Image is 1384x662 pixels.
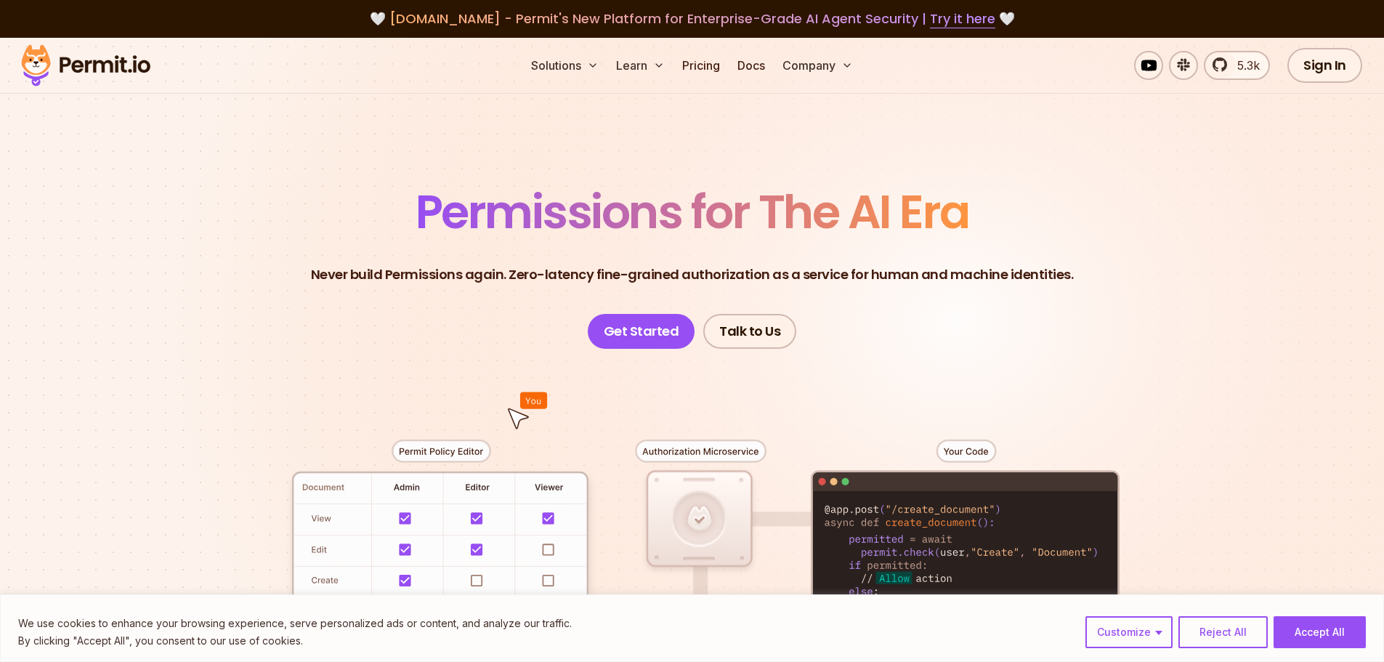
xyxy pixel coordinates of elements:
[588,314,695,349] a: Get Started
[1287,48,1362,83] a: Sign In
[416,179,969,244] span: Permissions for The AI Era
[18,615,572,632] p: We use cookies to enhance your browsing experience, serve personalized ads or content, and analyz...
[610,51,671,80] button: Learn
[732,51,771,80] a: Docs
[1178,616,1268,648] button: Reject All
[930,9,995,28] a: Try it here
[525,51,604,80] button: Solutions
[1204,51,1270,80] a: 5.3k
[703,314,796,349] a: Talk to Us
[1274,616,1366,648] button: Accept All
[18,632,572,650] p: By clicking "Accept All", you consent to our use of cookies.
[676,51,726,80] a: Pricing
[35,9,1349,29] div: 🤍 🤍
[777,51,859,80] button: Company
[311,265,1074,285] p: Never build Permissions again. Zero-latency fine-grained authorization as a service for human and...
[15,41,157,90] img: Permit logo
[1085,616,1173,648] button: Customize
[1229,57,1260,74] span: 5.3k
[389,9,995,28] span: [DOMAIN_NAME] - Permit's New Platform for Enterprise-Grade AI Agent Security |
